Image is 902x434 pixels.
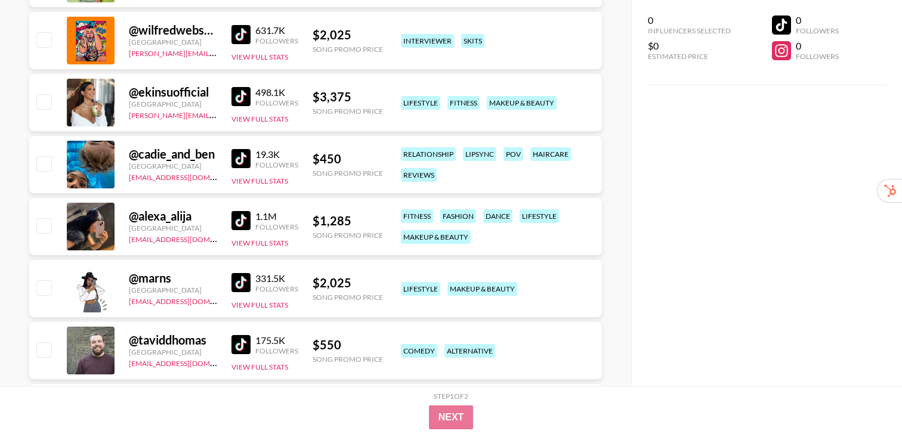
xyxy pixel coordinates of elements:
[440,209,476,223] div: fashion
[231,211,251,230] img: TikTok
[231,176,288,185] button: View Full Stats
[796,14,839,26] div: 0
[520,209,559,223] div: lifestyle
[231,149,251,168] img: TikTok
[129,23,217,38] div: @ wilfredwebster
[401,147,456,161] div: relationship
[313,275,383,290] div: $ 2,025
[461,34,484,48] div: skits
[129,232,249,244] a: [EMAIL_ADDRESS][DOMAIN_NAME]
[129,46,305,58] a: [PERSON_NAME][EMAIL_ADDRESS][DOMAIN_NAME]
[842,374,888,420] iframe: Drift Widget Chat Controller
[401,282,440,296] div: lifestyle
[255,272,298,284] div: 331.5K
[129,333,217,348] div: @ taviddhomas
[796,52,839,61] div: Followers
[796,26,839,35] div: Followers
[313,151,383,166] div: $ 450
[255,148,298,160] div: 19.3K
[255,24,298,36] div: 631.7K
[129,100,217,108] div: [GEOGRAPHIC_DATA]
[231,87,251,106] img: TikTok
[255,222,298,231] div: Followers
[313,27,383,42] div: $ 2,025
[129,108,305,120] a: [PERSON_NAME][EMAIL_ADDRESS][DOMAIN_NAME]
[483,209,512,223] div: dance
[255,284,298,293] div: Followers
[255,86,298,98] div: 498.1K
[429,405,474,429] button: Next
[313,337,383,352] div: $ 550
[129,286,217,294] div: [GEOGRAPHIC_DATA]
[231,25,251,44] img: TikTok
[255,98,298,107] div: Followers
[313,169,383,178] div: Song Promo Price
[447,282,517,296] div: makeup & beauty
[487,96,557,110] div: makeup & beauty
[129,162,217,170] div: [GEOGRAPHIC_DATA]
[129,38,217,46] div: [GEOGRAPHIC_DATA]
[231,300,288,309] button: View Full Stats
[313,107,383,116] div: Song Promo Price
[401,344,437,358] div: comedy
[463,147,496,161] div: lipsync
[231,114,288,123] button: View Full Stats
[648,40,731,52] div: $0
[313,231,383,240] div: Song Promo Price
[129,224,217,232] div: [GEOGRAPHIC_DATA]
[255,160,298,169] div: Followers
[255,210,298,222] div: 1.1M
[231,335,251,354] img: TikTok
[255,334,298,346] div: 175.5K
[255,36,298,45] div: Followers
[129,209,217,224] div: @ alexa_alija
[313,293,383,302] div: Song Promo Price
[313,355,383,364] div: Song Promo Price
[129,147,217,162] div: @ cadie_and_ben
[231,273,251,292] img: TikTok
[648,52,731,61] div: Estimated Price
[231,238,288,247] button: View Full Stats
[796,40,839,52] div: 0
[313,45,383,54] div: Song Promo Price
[313,213,383,228] div: $ 1,285
[401,96,440,110] div: lifestyle
[231,362,288,371] button: View Full Stats
[129,356,249,368] a: [EMAIL_ADDRESS][DOMAIN_NAME]
[648,26,731,35] div: Influencers Selected
[401,34,454,48] div: interviewer
[129,294,249,306] a: [EMAIL_ADDRESS][DOMAIN_NAME]
[231,52,288,61] button: View Full Stats
[129,85,217,100] div: @ ekinsuofficial
[129,348,217,356] div: [GEOGRAPHIC_DATA]
[255,346,298,355] div: Followers
[313,89,383,104] div: $ 3,375
[401,209,433,223] div: fitness
[129,271,217,286] div: @ marns
[444,344,495,358] div: alternative
[401,230,471,244] div: makeup & beauty
[447,96,480,110] div: fitness
[648,14,731,26] div: 0
[503,147,523,161] div: pov
[434,392,468,401] div: Step 1 of 2
[530,147,571,161] div: haircare
[401,168,437,182] div: reviews
[129,170,249,182] a: [EMAIL_ADDRESS][DOMAIN_NAME]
